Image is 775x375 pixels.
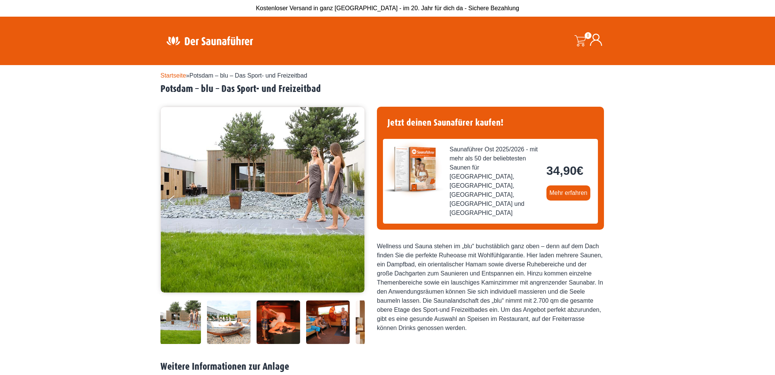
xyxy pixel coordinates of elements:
[577,164,584,177] span: €
[160,72,307,79] span: »
[160,361,615,373] h2: Weitere Informationen zur Anlage
[348,192,367,211] button: Next
[168,192,187,211] button: Previous
[160,72,186,79] a: Startseite
[160,83,615,95] h2: Potsdam – blu – Das Sport- und Freizeitbad
[585,32,591,39] span: 0
[190,72,307,79] span: Potsdam – blu – Das Sport- und Freizeitbad
[383,113,598,133] h4: Jetzt deinen Saunafürer kaufen!
[546,185,591,201] a: Mehr erfahren
[546,164,584,177] bdi: 34,90
[383,139,444,199] img: der-saunafuehrer-2025-ost.jpg
[377,242,604,333] div: Wellness und Sauna stehen im „blu“ buchstäblich ganz oben – denn auf dem Dach finden Sie die perf...
[256,5,519,11] span: Kostenloser Versand in ganz [GEOGRAPHIC_DATA] - im 20. Jahr für dich da - Sichere Bezahlung
[450,145,540,218] span: Saunaführer Ost 2025/2026 - mit mehr als 50 der beliebtesten Saunen für [GEOGRAPHIC_DATA], [GEOGR...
